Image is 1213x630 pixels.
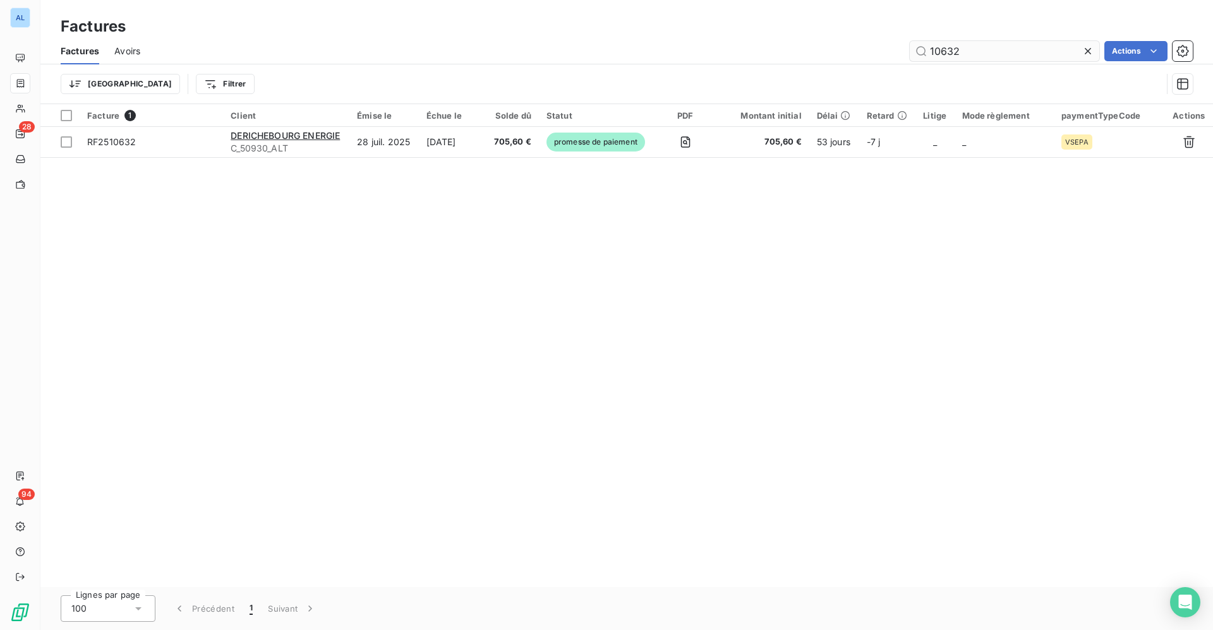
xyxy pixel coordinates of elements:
[124,110,136,121] span: 1
[962,110,1046,121] div: Mode règlement
[196,74,254,94] button: Filtrer
[1170,587,1200,617] div: Open Intercom Messenger
[231,130,340,141] span: DERICHEBOURG ENERGIE
[349,127,419,157] td: 28 juil. 2025
[18,489,35,500] span: 94
[19,121,35,133] span: 28
[724,136,801,148] span: 705,60 €
[724,110,801,121] div: Montant initial
[419,127,486,157] td: [DATE]
[923,110,947,121] div: Litige
[87,110,119,121] span: Facture
[426,110,478,121] div: Échue le
[10,602,30,622] img: Logo LeanPay
[10,8,30,28] div: AL
[546,110,647,121] div: Statut
[493,110,531,121] div: Solde dû
[661,110,709,121] div: PDF
[114,45,140,57] span: Avoirs
[1065,138,1089,146] span: VSEPA
[61,74,180,94] button: [GEOGRAPHIC_DATA]
[867,136,881,147] span: -7 j
[166,595,242,622] button: Précédent
[61,15,126,38] h3: Factures
[867,110,908,121] div: Retard
[546,133,645,152] span: promesse de paiement
[910,41,1099,61] input: Rechercher
[242,595,260,622] button: 1
[260,595,324,622] button: Suivant
[250,602,253,615] span: 1
[71,602,87,615] span: 100
[1173,110,1205,121] div: Actions
[1104,41,1168,61] button: Actions
[231,142,342,155] span: C_50930_ALT
[357,110,411,121] div: Émise le
[962,136,966,147] span: _
[87,136,136,147] span: RF2510632
[809,127,859,157] td: 53 jours
[231,110,342,121] div: Client
[817,110,852,121] div: Délai
[1061,110,1157,121] div: paymentTypeCode
[61,45,99,57] span: Factures
[493,136,531,148] span: 705,60 €
[933,136,937,147] span: _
